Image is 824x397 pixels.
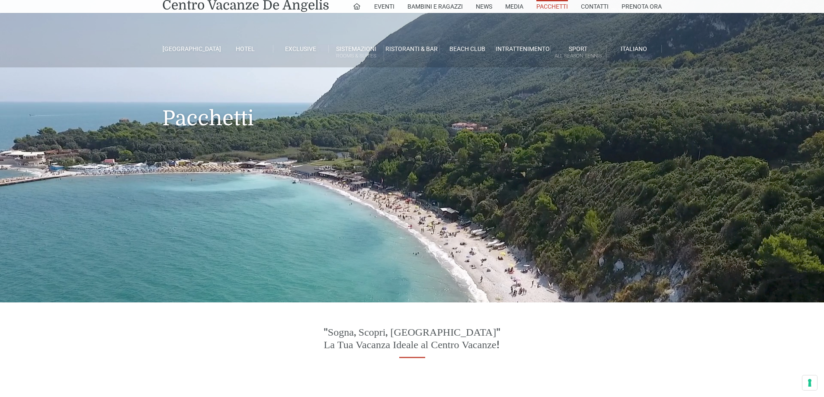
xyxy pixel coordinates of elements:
h3: "Sogna, Scopri, [GEOGRAPHIC_DATA]" La Tua Vacanza Ideale al Centro Vacanze! [290,327,534,352]
small: Rooms & Suites [329,52,384,60]
a: Beach Club [440,45,495,53]
h1: Pacchetti [162,67,662,143]
a: Hotel [218,45,273,53]
button: Le tue preferenze relative al consenso per le tecnologie di tracciamento [802,375,817,390]
a: Ristoranti & Bar [384,45,439,53]
a: [GEOGRAPHIC_DATA] [162,45,218,53]
a: Italiano [606,45,662,53]
a: Intrattenimento [495,45,551,53]
span: Italiano [621,45,647,52]
a: SportAll Season Tennis [551,45,606,61]
small: All Season Tennis [551,52,606,60]
a: SistemazioniRooms & Suites [329,45,384,61]
a: Exclusive [273,45,329,53]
